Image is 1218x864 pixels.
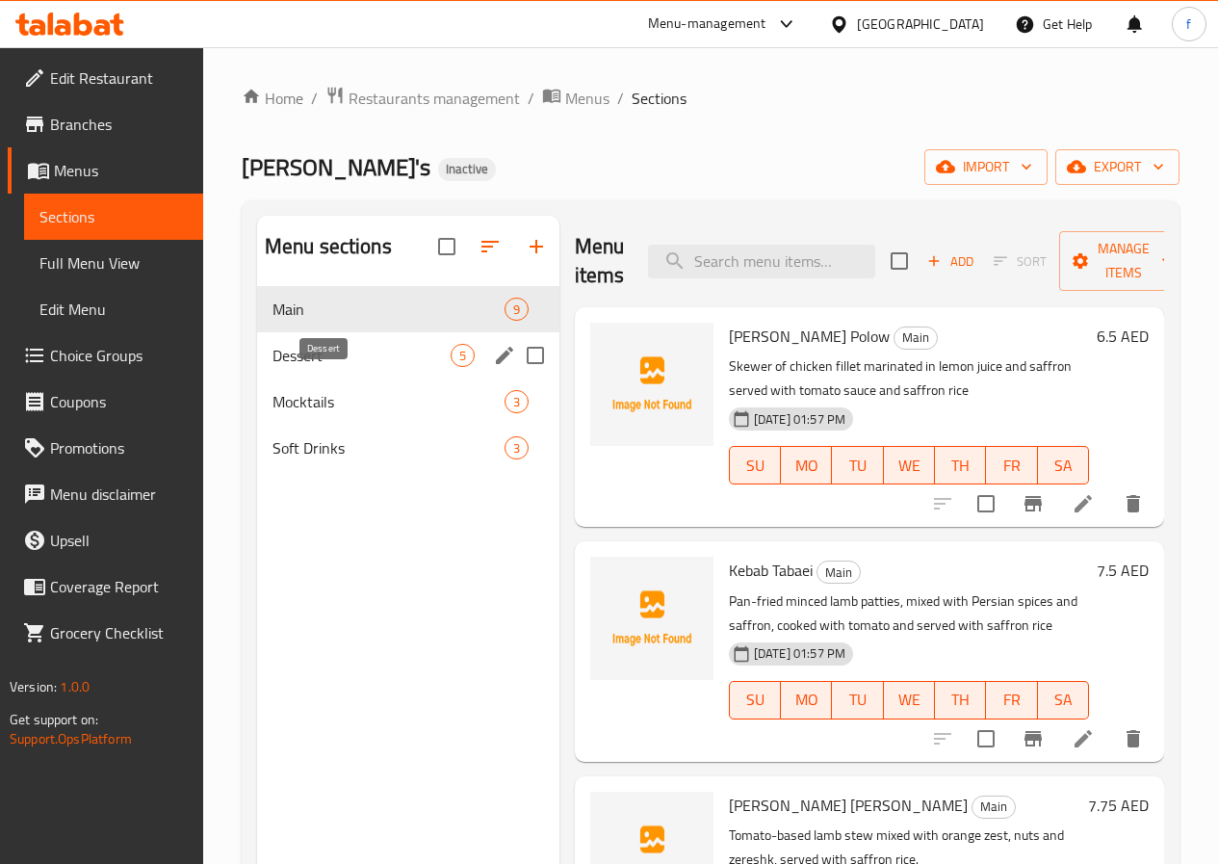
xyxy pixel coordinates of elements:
[994,452,1029,480] span: FR
[746,644,853,663] span: [DATE] 01:57 PM
[505,390,529,413] div: items
[892,686,927,714] span: WE
[542,86,609,111] a: Menus
[505,298,529,321] div: items
[1186,13,1191,35] span: f
[781,681,832,720] button: MO
[272,436,505,459] div: Soft Drinks
[490,341,519,370] button: edit
[8,563,203,610] a: Coverage Report
[8,379,203,425] a: Coupons
[272,298,505,321] span: Main
[1055,149,1179,185] button: export
[920,247,981,276] button: Add
[729,354,1089,403] p: Skewer of chicken fillet marinated in lemon juice and saffron served with tomato sauce and saffro...
[272,344,451,367] span: Dessert
[39,205,188,228] span: Sections
[943,452,978,480] span: TH
[935,681,986,720] button: TH
[648,13,766,36] div: Menu-management
[8,55,203,101] a: Edit Restaurant
[972,796,1016,819] div: Main
[505,436,529,459] div: items
[242,145,430,189] span: [PERSON_NAME]'s
[50,113,188,136] span: Branches
[1075,237,1173,285] span: Manage items
[565,87,609,110] span: Menus
[513,223,559,270] button: Add section
[1010,716,1056,762] button: Branch-specific-item
[39,251,188,275] span: Full Menu View
[438,161,496,177] span: Inactive
[894,327,938,350] div: Main
[966,484,1006,524] span: Select to update
[986,681,1037,720] button: FR
[50,621,188,644] span: Grocery Checklist
[884,446,935,484] button: WE
[427,226,467,267] span: Select all sections
[50,436,188,459] span: Promotions
[1097,323,1149,350] h6: 6.5 AED
[1038,681,1089,720] button: SA
[349,87,520,110] span: Restaurants management
[24,286,203,332] a: Edit Menu
[632,87,687,110] span: Sections
[50,575,188,598] span: Coverage Report
[1038,446,1089,484] button: SA
[789,686,824,714] span: MO
[840,452,875,480] span: TU
[575,232,625,290] h2: Menu items
[920,247,981,276] span: Add item
[590,557,713,680] img: Kebab Tabaei
[1110,481,1156,527] button: delete
[265,232,392,261] h2: Menu sections
[1072,492,1095,515] a: Edit menu item
[940,155,1032,179] span: import
[257,332,559,379] div: Dessert5edit
[467,223,513,270] span: Sort sections
[257,425,559,471] div: Soft Drinks3
[857,13,984,35] div: [GEOGRAPHIC_DATA]
[50,529,188,552] span: Upsell
[738,452,773,480] span: SU
[505,301,528,319] span: 9
[1046,452,1081,480] span: SA
[452,347,474,365] span: 5
[8,147,203,194] a: Menus
[1059,231,1188,291] button: Manage items
[8,332,203,379] a: Choice Groups
[505,393,528,411] span: 3
[60,674,90,699] span: 1.0.0
[729,446,781,484] button: SU
[986,446,1037,484] button: FR
[729,589,1089,638] p: Pan-fried minced lamb patties, mixed with Persian spices and saffron, cooked with tomato and serv...
[817,562,860,584] span: Main
[24,194,203,240] a: Sections
[884,681,935,720] button: WE
[8,517,203,563] a: Upsell
[892,452,927,480] span: WE
[1046,686,1081,714] span: SA
[8,101,203,147] a: Branches
[272,390,505,413] span: Mocktails
[746,410,853,429] span: [DATE] 01:57 PM
[729,556,813,585] span: Kebab Tabaei
[1071,155,1164,179] span: export
[924,250,976,273] span: Add
[935,446,986,484] button: TH
[924,149,1048,185] button: import
[816,561,861,584] div: Main
[1072,727,1095,750] a: Edit menu item
[257,278,559,479] nav: Menu sections
[8,471,203,517] a: Menu disclaimer
[648,245,875,278] input: search
[972,796,1015,818] span: Main
[1010,481,1056,527] button: Branch-specific-item
[10,726,132,751] a: Support.OpsPlatform
[10,707,98,732] span: Get support on:
[8,610,203,656] a: Grocery Checklist
[994,686,1029,714] span: FR
[50,483,188,506] span: Menu disclaimer
[325,86,520,111] a: Restaurants management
